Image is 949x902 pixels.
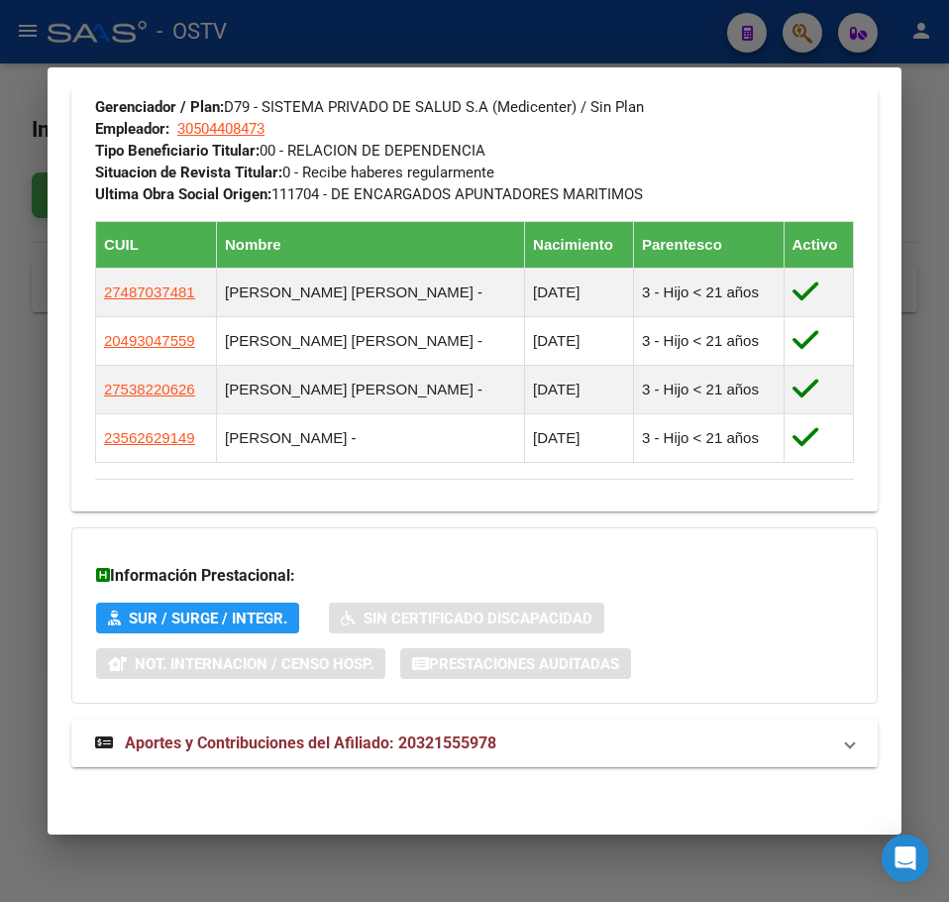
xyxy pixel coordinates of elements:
h3: Información Prestacional: [96,564,853,588]
span: 27538220626 [104,381,195,397]
td: [DATE] [525,268,634,316]
td: [DATE] [525,316,634,365]
strong: Empleador: [95,120,169,138]
strong: Situacion de Revista Titular: [95,164,282,181]
span: Sin Certificado Discapacidad [364,610,592,627]
span: SUR / SURGE / INTEGR. [129,610,287,627]
span: 27487037481 [104,283,195,300]
th: Activo [784,221,854,268]
mat-expansion-panel-header: Aportes y Contribuciones del Afiliado: 20321555978 [71,720,878,767]
span: Not. Internacion / Censo Hosp. [135,655,373,673]
td: [PERSON_NAME] [PERSON_NAME] - [217,365,525,413]
th: Nombre [217,221,525,268]
button: Prestaciones Auditadas [400,648,631,679]
span: 30504408473 [177,120,264,138]
td: [DATE] [525,365,634,413]
span: 23562629149 [104,429,195,446]
strong: Ultima Obra Social Origen: [95,185,271,203]
span: Prestaciones Auditadas [429,655,619,673]
td: [PERSON_NAME] [PERSON_NAME] - [217,316,525,365]
td: 3 - Hijo < 21 años [633,316,784,365]
span: 00 - RELACION DE DEPENDENCIA [95,142,485,160]
th: Parentesco [633,221,784,268]
span: 111704 - DE ENCARGADOS APUNTADORES MARITIMOS [95,185,643,203]
button: SUR / SURGE / INTEGR. [96,603,299,633]
td: [DATE] [525,413,634,462]
span: D79 - SISTEMA PRIVADO DE SALUD S.A (Medicenter) / Sin Plan [95,98,644,116]
span: Aportes y Contribuciones del Afiliado: 20321555978 [125,733,496,752]
td: [PERSON_NAME] [PERSON_NAME] - [217,268,525,316]
td: 3 - Hijo < 21 años [633,413,784,462]
span: 20493047559 [104,332,195,349]
div: Open Intercom Messenger [882,835,929,882]
td: 3 - Hijo < 21 años [633,268,784,316]
strong: Gerenciador / Plan: [95,98,224,116]
button: Sin Certificado Discapacidad [329,603,604,633]
td: [PERSON_NAME] - [217,413,525,462]
th: CUIL [95,221,216,268]
td: 3 - Hijo < 21 años [633,365,784,413]
span: 0 - Recibe haberes regularmente [95,164,494,181]
button: Not. Internacion / Censo Hosp. [96,648,385,679]
th: Nacimiento [525,221,634,268]
strong: Tipo Beneficiario Titular: [95,142,260,160]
